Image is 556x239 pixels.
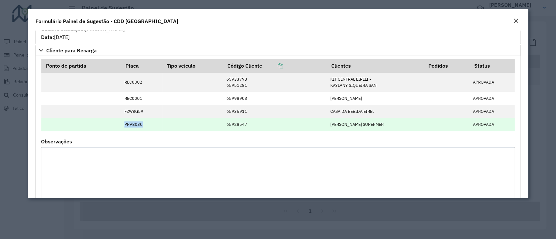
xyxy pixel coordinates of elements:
[223,92,327,105] td: 65998903
[470,118,515,131] td: APROVADA
[223,105,327,118] td: 65936911
[223,118,327,131] td: 65928547
[327,73,424,92] td: KIT CENTRAL EIRELI - KAYLANY SIQUEIRA SAN
[424,59,470,73] th: Pedidos
[470,105,515,118] td: APROVADA
[327,59,424,73] th: Clientes
[41,34,54,40] strong: Data:
[41,138,72,145] label: Observações
[121,92,162,105] td: REC0001
[36,56,520,234] div: Cliente para Recarga
[470,92,515,105] td: APROVADA
[470,73,515,92] td: APROVADA
[121,73,162,92] td: REC0002
[327,105,424,118] td: CASA DA BEBIDA EIREL
[36,17,178,25] h4: Formulário Painel de Sugestão - CDD [GEOGRAPHIC_DATA]
[327,118,424,131] td: [PERSON_NAME] SUPERMER
[36,45,520,56] a: Cliente para Recarga
[470,59,515,73] th: Status
[513,18,519,23] em: Fechar
[41,59,121,73] th: Ponto de partida
[223,59,327,73] th: Código Cliente
[121,59,162,73] th: Placa
[46,48,97,53] span: Cliente para Recarga
[327,92,424,105] td: [PERSON_NAME]
[121,118,162,131] td: PPV8030
[121,105,162,118] td: FZW8G59
[262,62,283,69] a: Copiar
[511,17,520,25] button: Close
[223,73,327,92] td: 65933793 65951281
[162,59,223,73] th: Tipo veículo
